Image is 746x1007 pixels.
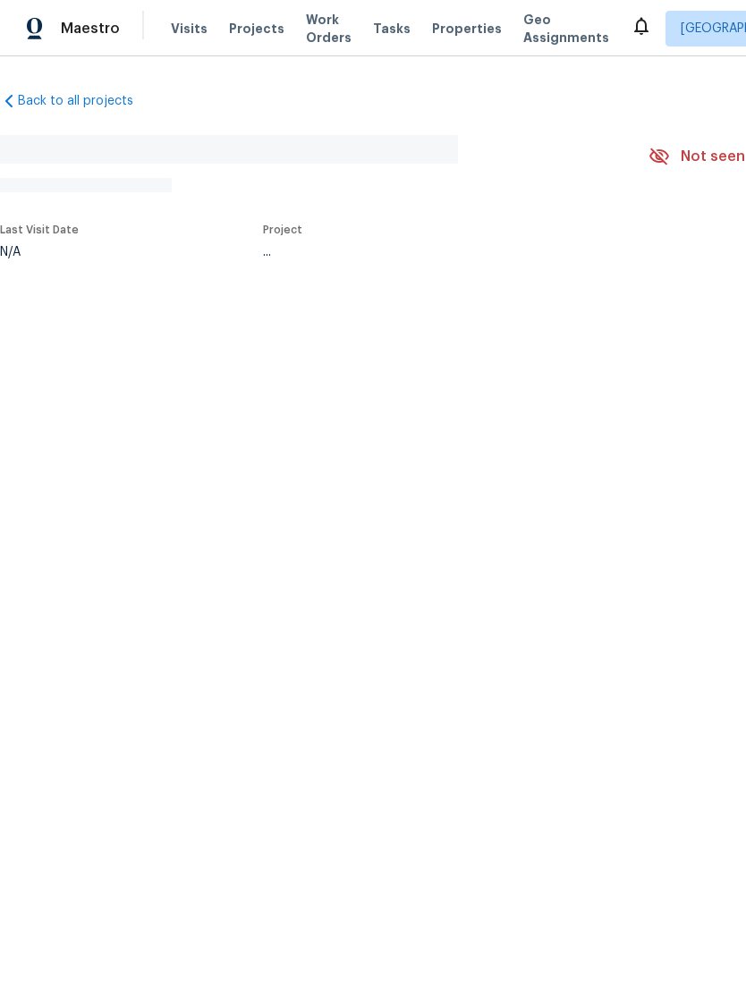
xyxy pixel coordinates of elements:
[263,224,302,235] span: Project
[171,20,208,38] span: Visits
[373,22,411,35] span: Tasks
[432,20,502,38] span: Properties
[306,11,352,47] span: Work Orders
[61,20,120,38] span: Maestro
[263,246,606,258] div: ...
[229,20,284,38] span: Projects
[523,11,609,47] span: Geo Assignments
